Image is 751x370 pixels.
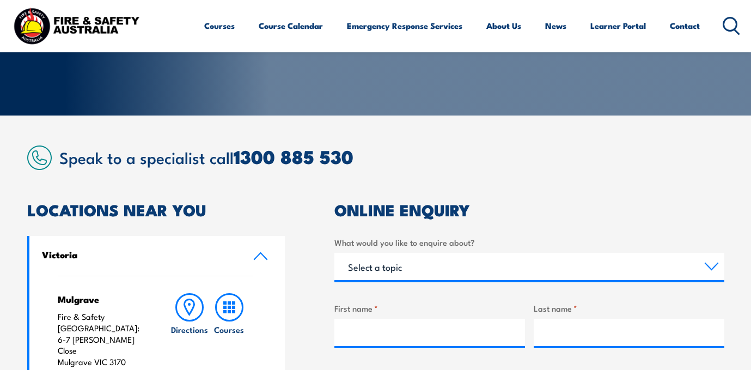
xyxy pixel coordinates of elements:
a: Contact [670,13,700,39]
label: First name [334,302,525,314]
a: Emergency Response Services [347,13,462,39]
h2: Speak to a specialist call [59,147,724,167]
h2: LOCATIONS NEAR YOU [27,202,285,216]
a: 1300 885 530 [234,142,353,171]
h6: Directions [171,324,208,335]
p: Fire & Safety [GEOGRAPHIC_DATA]: 6-7 [PERSON_NAME] Close Mulgrave VIC 3170 [58,311,149,368]
a: Victoria [29,236,285,276]
h4: Mulgrave [58,293,149,305]
a: Courses [210,293,249,368]
a: Courses [204,13,235,39]
a: Directions [170,293,209,368]
a: Course Calendar [259,13,323,39]
a: Learner Portal [590,13,646,39]
a: About Us [486,13,521,39]
h2: ONLINE ENQUIRY [334,202,724,216]
label: What would you like to enquire about? [334,236,724,248]
h6: Courses [214,324,244,335]
a: News [545,13,566,39]
label: Last name [534,302,724,314]
h4: Victoria [42,248,237,260]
